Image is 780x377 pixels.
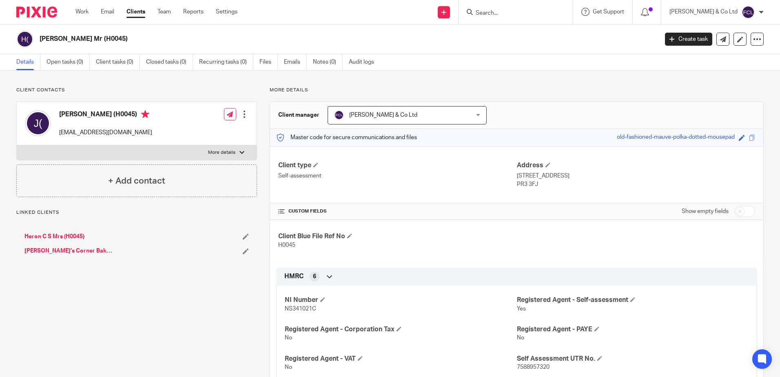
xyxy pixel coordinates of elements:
p: [PERSON_NAME] & Co Ltd [669,8,738,16]
h4: Client type [278,161,516,170]
p: Master code for secure communications and files [276,133,417,142]
h4: Client Blue File Ref No [278,232,516,241]
span: NS341021C [285,306,316,312]
h4: Registered Agent - Corporation Tax [285,325,516,334]
a: [PERSON_NAME]'s Corner Bakery Ltd - (H0045) [24,247,114,255]
a: Email [101,8,114,16]
span: H0045 [278,242,295,248]
span: Yes [517,306,526,312]
a: Open tasks (0) [47,54,90,70]
p: Client contacts [16,87,257,93]
a: Reports [183,8,204,16]
span: No [285,364,292,370]
a: Audit logs [349,54,380,70]
p: PR3 3FJ [517,180,755,188]
a: Notes (0) [313,54,343,70]
a: Team [157,8,171,16]
span: No [285,335,292,341]
p: More details [270,87,764,93]
span: Get Support [593,9,624,15]
h4: [PERSON_NAME] (H0045) [59,110,152,120]
span: HMRC [284,272,304,281]
a: Work [75,8,89,16]
a: Client tasks (0) [96,54,140,70]
a: Emails [284,54,307,70]
a: Closed tasks (0) [146,54,193,70]
a: Files [259,54,278,70]
h4: NI Number [285,296,516,304]
span: 6 [313,273,316,281]
a: Create task [665,33,712,46]
p: Self-assessment [278,172,516,180]
input: Search [475,10,548,17]
h4: CUSTOM FIELDS [278,208,516,215]
span: [PERSON_NAME] & Co Ltd [349,112,417,118]
div: old-fashioned-mauve-polka-dotted-mousepad [617,133,735,142]
label: Show empty fields [682,207,729,215]
h4: + Add contact [108,175,165,187]
a: Settings [216,8,237,16]
img: svg%3E [334,110,344,120]
p: More details [208,149,235,156]
span: No [517,335,524,341]
img: svg%3E [25,110,51,136]
a: Heron C S Mrs (H0045) [24,233,84,241]
i: Primary [141,110,149,118]
h2: [PERSON_NAME] Mr (H0045) [40,35,530,43]
h3: Client manager [278,111,319,119]
span: 7588957320 [517,364,550,370]
a: Clients [126,8,145,16]
p: [EMAIL_ADDRESS][DOMAIN_NAME] [59,129,152,137]
a: Details [16,54,40,70]
p: [STREET_ADDRESS] [517,172,755,180]
img: Pixie [16,7,57,18]
p: Linked clients [16,209,257,216]
img: svg%3E [16,31,33,48]
h4: Registered Agent - VAT [285,355,516,363]
a: Recurring tasks (0) [199,54,253,70]
h4: Registered Agent - PAYE [517,325,749,334]
h4: Registered Agent - Self-assessment [517,296,749,304]
img: svg%3E [742,6,755,19]
h4: Address [517,161,755,170]
h4: Self Assessment UTR No. [517,355,749,363]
